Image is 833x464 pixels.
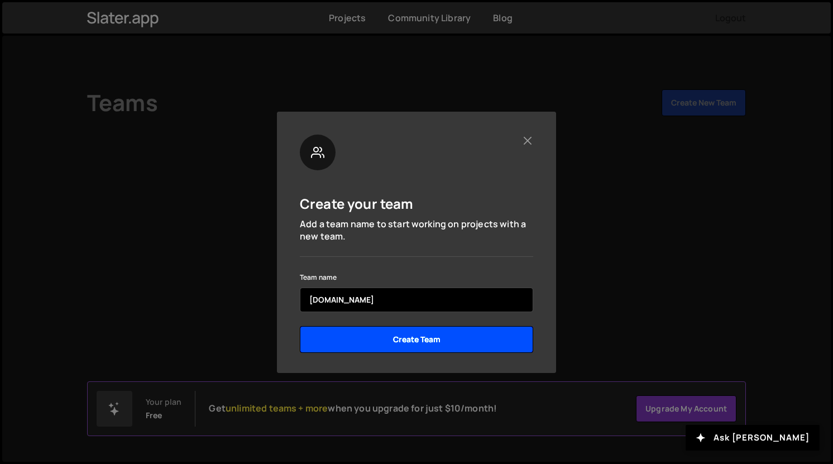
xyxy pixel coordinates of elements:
[300,218,533,243] p: Add a team name to start working on projects with a new team.
[686,425,820,451] button: Ask [PERSON_NAME]
[300,272,337,283] label: Team name
[300,288,533,312] input: name
[521,135,533,146] button: Close
[300,326,533,353] input: Create Team
[300,195,414,212] h5: Create your team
